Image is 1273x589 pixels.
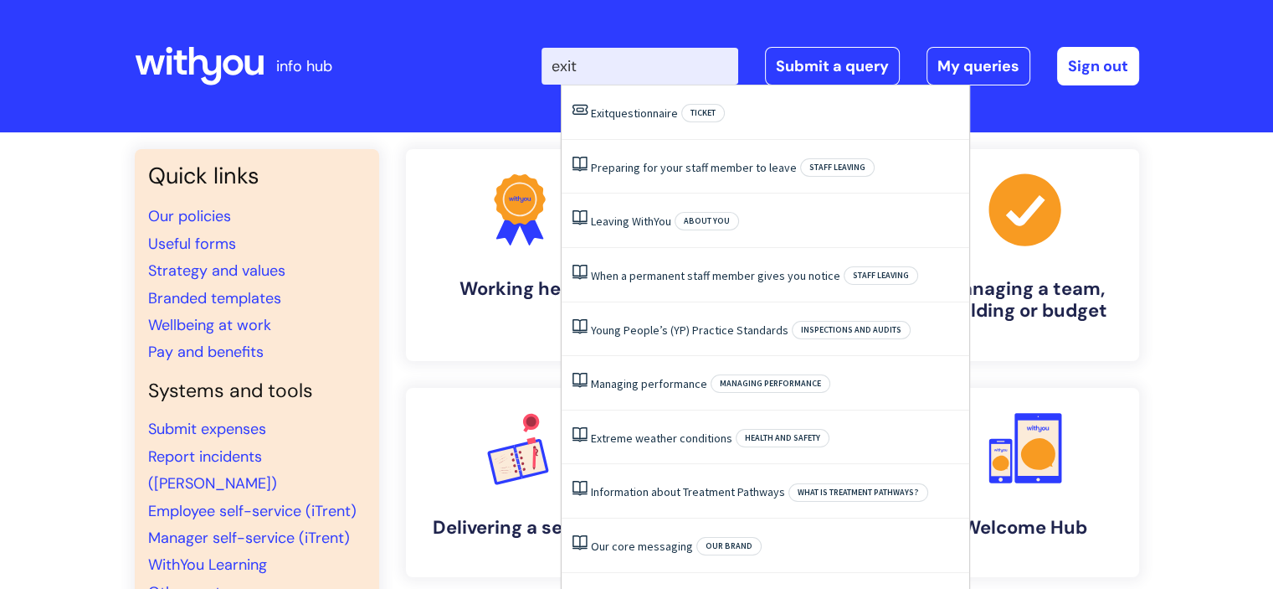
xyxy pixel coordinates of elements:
[911,149,1139,361] a: Managing a team, building or budget
[591,539,693,554] a: Our core messaging
[765,47,900,85] a: Submit a query
[276,53,332,80] p: info hub
[148,419,266,439] a: Submit expenses
[925,517,1126,539] h4: Welcome Hub
[419,517,620,539] h4: Delivering a service
[148,206,231,226] a: Our policies
[591,106,608,121] span: Exit
[406,149,634,361] a: Working here
[148,528,350,548] a: Manager self-service (iTrent)
[591,268,840,283] a: When a permanent staff member gives you notice
[542,48,738,85] input: Search
[406,388,634,577] a: Delivering a service
[800,158,875,177] span: Staff leaving
[927,47,1030,85] a: My queries
[148,501,357,521] a: Employee self-service (iTrent)
[148,163,366,189] h3: Quick links
[148,288,281,308] a: Branded templates
[711,375,830,393] span: Managing performance
[148,261,285,281] a: Strategy and values
[681,104,725,122] span: Ticket
[696,537,762,555] span: Our brand
[419,278,620,300] h4: Working here
[591,214,671,229] a: Leaving WithYou
[148,447,277,493] a: Report incidents ([PERSON_NAME])
[675,212,739,230] span: About you
[925,278,1126,323] h4: Managing a team, building or budget
[148,555,267,575] a: WithYou Learning
[148,234,236,254] a: Useful forms
[788,483,928,502] span: What is Treatment Pathways?
[911,388,1139,577] a: Welcome Hub
[542,47,1139,85] div: | -
[591,484,785,499] a: Information about Treatment Pathways
[148,315,271,335] a: Wellbeing at work
[1057,47,1139,85] a: Sign out
[591,160,797,175] a: Preparing for your staff member to leave
[591,106,678,121] a: Exitquestionnaire
[792,321,911,339] span: Inspections and audits
[591,323,788,338] a: Young People’s (YP) Practice Standards
[148,380,366,403] h4: Systems and tools
[591,376,707,391] a: Managing performance
[736,429,829,447] span: Health and safety
[844,266,918,285] span: Staff leaving
[591,431,732,446] a: Extreme weather conditions
[148,342,264,362] a: Pay and benefits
